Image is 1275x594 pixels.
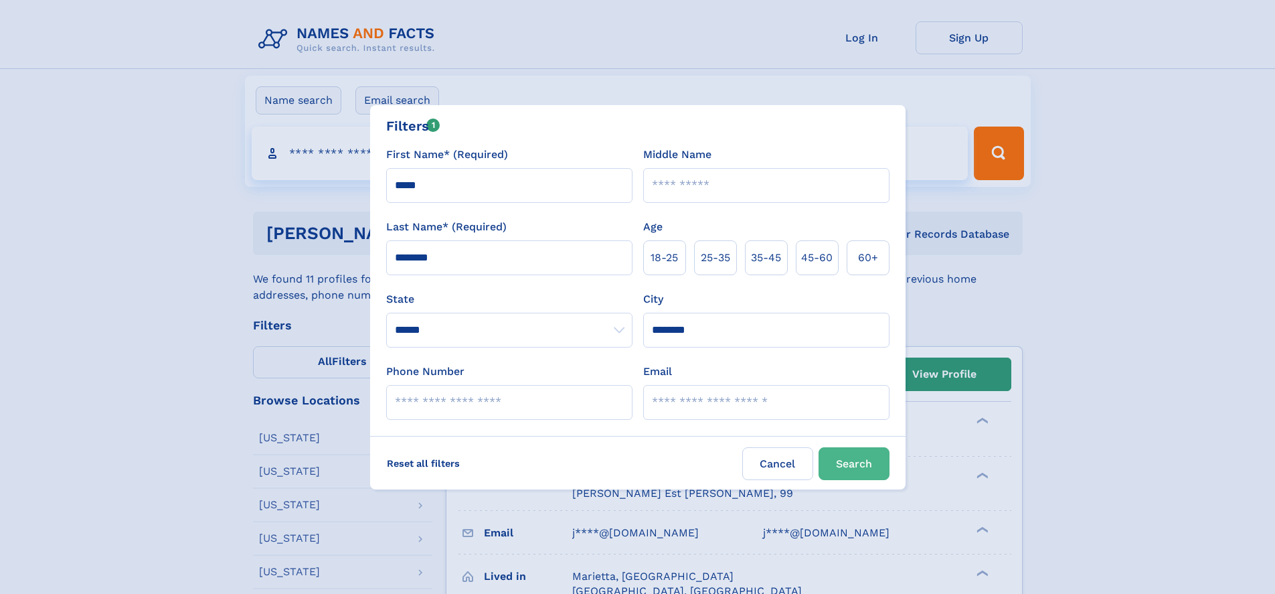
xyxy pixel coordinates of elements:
button: Search [819,447,889,480]
div: Filters [386,116,440,136]
span: 18‑25 [651,250,678,266]
label: Cancel [742,447,813,480]
label: Email [643,364,672,380]
label: State [386,291,632,307]
label: Phone Number [386,364,464,380]
label: City [643,291,663,307]
label: Age [643,219,663,235]
span: 60+ [858,250,878,266]
label: Reset all filters [378,447,469,479]
span: 35‑45 [751,250,781,266]
span: 25‑35 [701,250,730,266]
span: 45‑60 [801,250,833,266]
label: First Name* (Required) [386,147,508,163]
label: Last Name* (Required) [386,219,507,235]
label: Middle Name [643,147,711,163]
